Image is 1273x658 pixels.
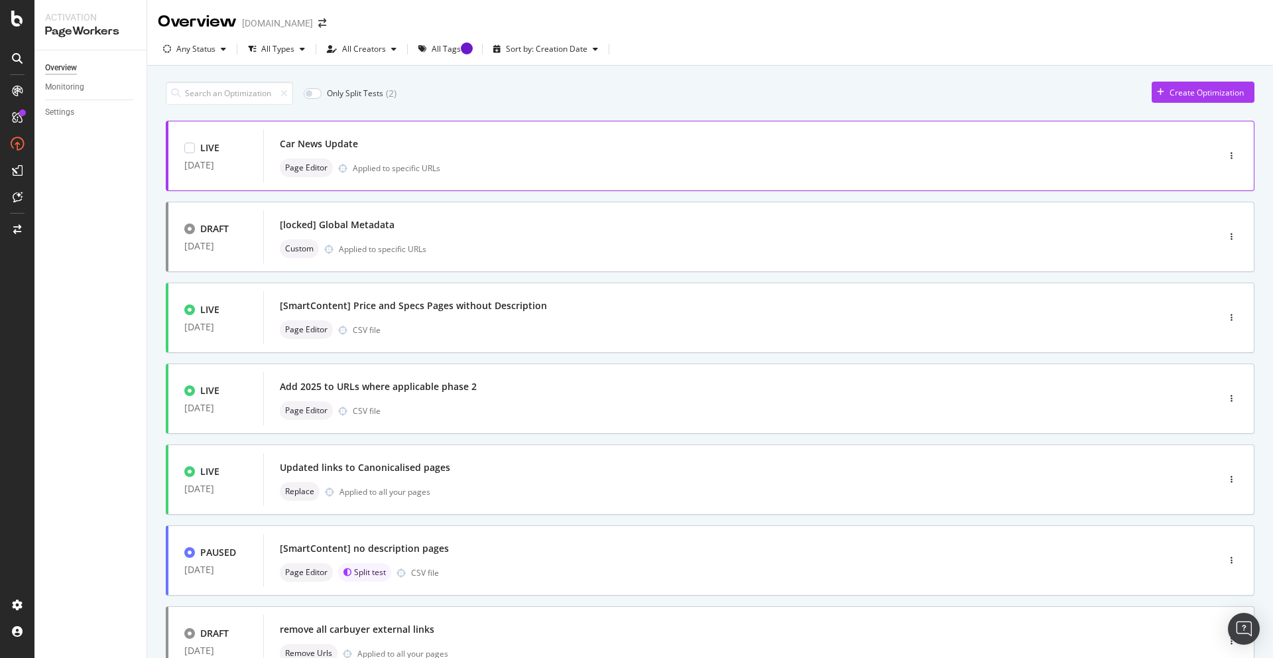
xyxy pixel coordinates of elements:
span: Page Editor [285,407,328,415]
span: Split test [354,568,386,576]
div: [DATE] [184,484,247,494]
div: Any Status [176,45,215,53]
span: Remove Urls [285,649,332,657]
div: brand label [338,563,391,582]
div: [DATE] [184,403,247,413]
div: Create Optimization [1170,87,1244,98]
div: Open Intercom Messenger [1228,613,1260,645]
button: All Types [243,38,310,60]
div: LIVE [200,384,219,397]
span: Replace [285,488,314,495]
div: CSV file [353,405,381,417]
div: [locked] Global Metadata [280,218,394,231]
a: Monitoring [45,80,137,94]
a: Settings [45,105,137,119]
div: [DATE] [184,645,247,656]
div: ( 2 ) [386,87,396,100]
div: [DATE] [184,241,247,251]
div: Sort by: Creation Date [506,45,587,53]
div: Applied to specific URLs [353,163,440,174]
div: DRAFT [200,627,229,640]
div: Overview [158,11,237,33]
div: All Creators [342,45,386,53]
div: DRAFT [200,222,229,235]
button: Create Optimization [1152,82,1254,103]
div: neutral label [280,401,333,420]
div: [SmartContent] no description pages [280,542,449,555]
div: Activation [45,11,136,24]
div: PageWorkers [45,24,136,39]
div: neutral label [280,159,333,177]
div: neutral label [280,320,333,339]
button: Any Status [158,38,231,60]
div: Add 2025 to URLs where applicable phase 2 [280,380,477,393]
span: Custom [285,245,314,253]
a: Overview [45,61,137,75]
div: [DATE] [184,564,247,575]
span: Page Editor [285,568,328,576]
button: Sort by: Creation Date [488,38,603,60]
input: Search an Optimization [166,82,293,105]
div: Car News Update [280,137,358,151]
span: Page Editor [285,164,328,172]
div: Settings [45,105,74,119]
div: Monitoring [45,80,84,94]
div: [SmartContent] Price and Specs Pages without Description [280,299,547,312]
div: neutral label [280,239,319,258]
div: Overview [45,61,77,75]
div: CSV file [353,324,381,336]
div: LIVE [200,465,219,478]
div: Applied to all your pages [339,486,430,497]
span: Page Editor [285,326,328,334]
div: Applied to specific URLs [339,243,426,255]
div: Tooltip anchor [461,42,473,54]
div: remove all carbuyer external links [280,623,434,636]
div: [DATE] [184,160,247,170]
div: [DOMAIN_NAME] [242,17,313,30]
div: arrow-right-arrow-left [318,19,326,28]
div: neutral label [280,482,320,501]
div: PAUSED [200,546,236,559]
div: LIVE [200,303,219,316]
button: All Tags [413,38,477,60]
div: All Tags [432,45,461,53]
div: CSV file [411,567,439,578]
div: [DATE] [184,322,247,332]
div: neutral label [280,563,333,582]
div: Only Split Tests [327,88,383,99]
button: All Creators [322,38,402,60]
div: LIVE [200,141,219,155]
div: Updated links to Canonicalised pages [280,461,450,474]
div: All Types [261,45,294,53]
